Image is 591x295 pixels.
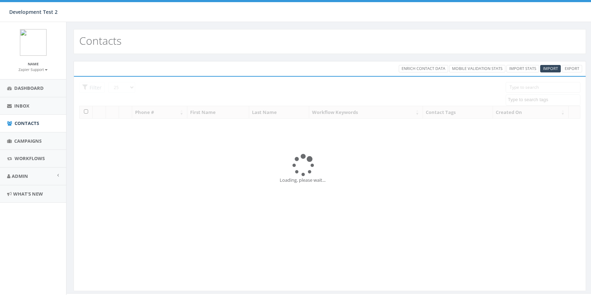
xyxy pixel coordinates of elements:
[14,85,44,91] span: Dashboard
[79,35,122,47] h2: Contacts
[28,61,39,66] small: Name
[15,155,45,162] span: Workflows
[20,29,47,56] img: logo.png
[543,66,558,71] span: CSV files only
[280,177,380,184] div: Loading, please wait...
[13,191,43,197] span: What's New
[18,66,48,72] a: Zapier Support
[449,65,505,72] a: Mobile Validation Stats
[399,65,448,72] a: Enrich Contact Data
[15,120,39,126] span: Contacts
[543,66,558,71] span: Import
[540,65,561,72] a: Import
[562,65,582,72] a: Export
[14,103,29,109] span: Inbox
[506,65,539,72] a: Import Stats
[18,67,48,72] small: Zapier Support
[402,66,445,71] span: Enrich Contact Data
[12,173,28,179] span: Admin
[9,9,58,15] span: Development Test 2
[14,138,42,144] span: Campaigns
